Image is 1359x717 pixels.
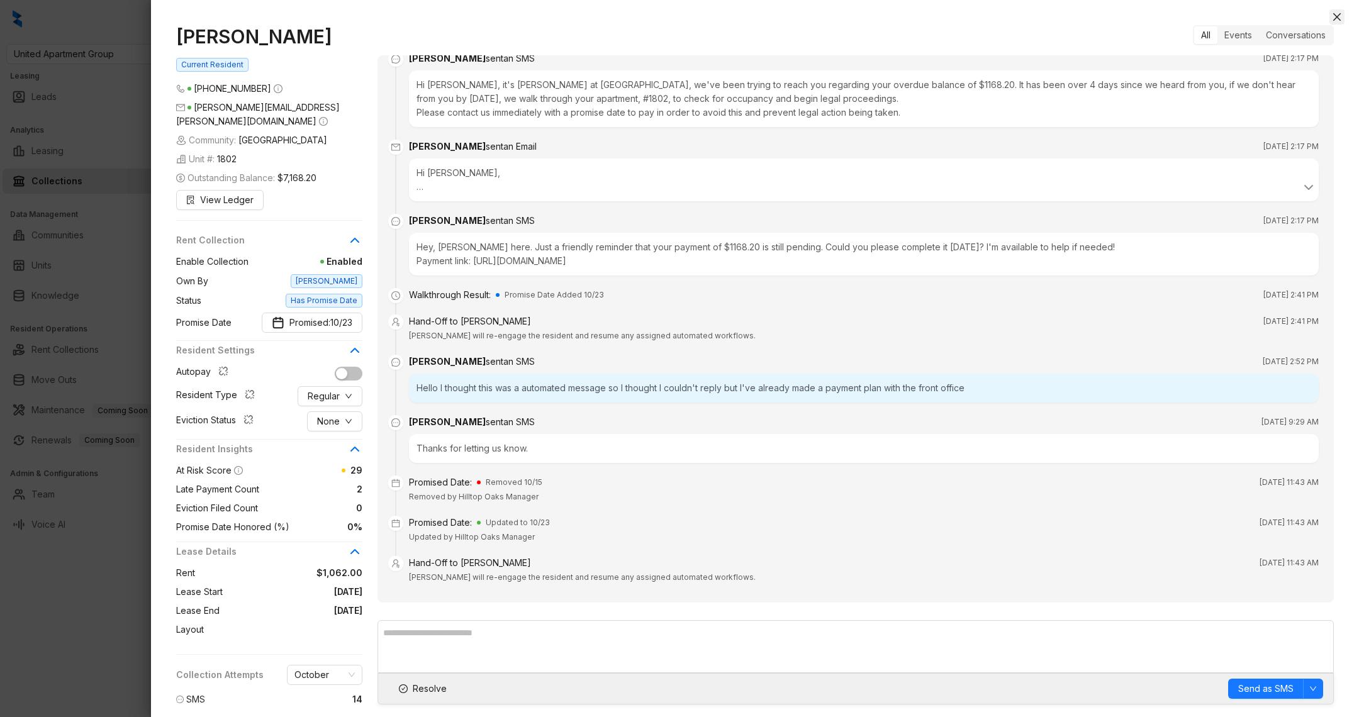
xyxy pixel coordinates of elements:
span: [DATE] 11:43 AM [1260,557,1319,569]
span: Resident Insights [176,442,347,456]
span: calendar [388,475,403,491]
span: Own By [176,274,208,288]
div: All [1194,26,1217,44]
span: Status [176,294,201,308]
span: mail [176,103,185,112]
span: $7,168.20 [277,171,316,185]
span: Promised: [289,316,352,330]
button: Send as SMS [1228,679,1304,699]
span: [GEOGRAPHIC_DATA] [238,133,327,147]
span: user-switch [388,314,403,330]
span: 1802 [217,152,237,166]
div: Eviction Status [176,413,259,430]
span: info-circle [234,466,243,475]
img: building-icon [176,135,186,145]
img: Promise Date [272,316,284,329]
span: 0% [289,520,362,534]
div: segmented control [1193,25,1334,45]
div: Hi [PERSON_NAME], it's [PERSON_NAME] at [GEOGRAPHIC_DATA], we've been trying to reach you regardi... [409,70,1319,127]
span: Enable Collection [176,255,249,269]
span: Promise Date [176,316,232,330]
span: file-search [186,196,195,204]
span: Updated by Hilltop Oaks Manager [409,532,535,542]
span: Collection Attempts [176,668,264,682]
span: 29 [350,465,362,475]
div: [PERSON_NAME] [409,415,535,429]
span: [DATE] 2:17 PM [1263,214,1319,227]
div: Resident Settings [176,343,362,365]
span: Removed 10/15 [486,476,542,489]
button: Promise DatePromised: 10/23 [262,313,362,333]
div: [PERSON_NAME] [409,355,535,369]
button: Nonedown [307,411,362,431]
span: Eviction Filed Count [176,501,258,515]
span: [DATE] [220,604,362,618]
span: 0 [258,501,362,515]
span: Enabled [249,255,362,269]
span: [PERSON_NAME] [291,274,362,288]
button: Close [1329,9,1345,25]
span: down [1309,685,1317,692]
span: At Risk Score [176,465,232,475]
div: Thanks for letting us know. [409,434,1319,463]
div: Resident Insights [176,442,362,464]
span: Resident Settings [176,343,347,357]
div: Promised Date: [409,516,472,530]
span: dollar [176,174,185,182]
div: Autopay [176,365,233,381]
img: building-icon [176,154,186,164]
h1: [PERSON_NAME] [176,25,362,48]
span: Send as SMS [1238,682,1294,696]
span: Late Payment Count [176,482,259,496]
span: message [388,214,403,229]
span: 2 [259,482,362,496]
span: clock-circle [388,288,403,303]
div: Resident Type [176,388,260,404]
span: Current Resident [176,58,249,72]
span: phone [176,84,185,93]
span: [DATE] 2:52 PM [1263,355,1319,368]
span: 10/23 [330,316,352,330]
span: 14 [352,692,362,706]
span: down [345,392,352,400]
span: message [388,415,403,430]
span: [PERSON_NAME][EMAIL_ADDRESS][PERSON_NAME][DOMAIN_NAME] [176,102,340,126]
span: [DATE] [223,585,362,599]
div: Rent Collection [176,233,362,255]
span: sent an SMS [486,416,535,427]
div: Hey, [PERSON_NAME] here. Just a friendly reminder that your payment of $1168.20 is still pending.... [409,233,1319,275]
span: [PERSON_NAME] will re-engage the resident and resume any assigned automated workflows. [409,572,756,582]
span: message [388,355,403,370]
span: [DATE] 2:17 PM [1263,52,1319,65]
span: sent an SMS [486,53,535,64]
span: message [388,52,403,67]
span: SMS [186,692,205,706]
button: View Ledger [176,190,264,210]
span: October [294,665,355,684]
span: check-circle [399,684,408,693]
span: mail [388,140,403,155]
span: down [345,418,352,425]
div: Walkthrough Result: [409,288,491,302]
span: Removed by Hilltop Oaks Manager [409,492,539,501]
span: Promise Date Honored (%) [176,520,289,534]
span: calendar [388,516,403,531]
button: Regulardown [298,386,362,406]
span: [DATE] 2:41 PM [1263,315,1319,328]
span: Lease Details [176,545,347,559]
div: [PERSON_NAME] [409,214,535,228]
div: Hand-Off to [PERSON_NAME] [409,556,531,570]
div: Lease Details [176,545,362,566]
span: Promise Date Added 10/23 [505,289,604,301]
div: Hand-Off to [PERSON_NAME] [409,314,531,328]
button: Resolve [388,679,457,699]
span: Unit #: [176,152,237,166]
span: Has Promise Date [286,294,362,308]
span: Resolve [413,682,447,696]
span: $1,062.00 [195,566,362,580]
span: message [176,696,184,703]
span: close [1332,12,1342,22]
span: Lease Start [176,585,223,599]
span: sent an SMS [486,356,535,367]
span: [DATE] 11:43 AM [1260,516,1319,529]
